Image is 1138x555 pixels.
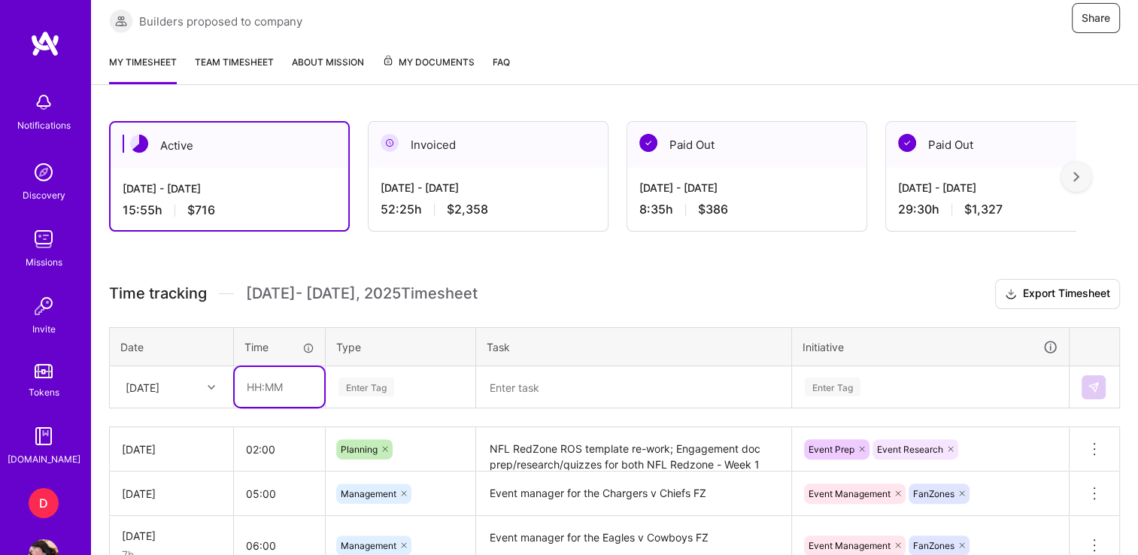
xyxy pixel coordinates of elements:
div: [DATE] [122,528,221,544]
div: Discovery [23,187,65,203]
img: Paid Out [898,134,916,152]
span: [DATE] - [DATE] , 2025 Timesheet [246,284,478,303]
input: HH:MM [234,474,325,514]
div: Missions [26,254,62,270]
img: right [1073,171,1079,182]
span: Event Management [809,540,891,551]
div: 52:25 h [381,202,596,217]
div: [DATE] [126,379,159,395]
span: $386 [698,202,728,217]
span: $716 [187,202,215,218]
div: [DATE] - [DATE] [123,180,336,196]
a: FAQ [493,54,510,84]
a: My timesheet [109,54,177,84]
i: icon Chevron [208,384,215,391]
span: My Documents [382,54,475,71]
span: Event Research [877,444,943,455]
img: Paid Out [639,134,657,152]
div: [DATE] - [DATE] [898,180,1113,196]
div: Paid Out [627,122,866,168]
div: Tokens [29,384,59,400]
div: Notifications [17,117,71,133]
img: Submit [1088,381,1100,393]
span: Event Management [809,488,891,499]
th: Date [110,327,234,366]
img: Invoiced [381,134,399,152]
span: Planning [341,444,378,455]
div: D [29,488,59,518]
div: 15:55 h [123,202,336,218]
button: Export Timesheet [995,279,1120,309]
img: bell [29,87,59,117]
a: About Mission [292,54,364,84]
div: Invite [32,321,56,337]
a: Team timesheet [195,54,274,84]
span: Builders proposed to company [139,14,302,29]
div: Invoiced [369,122,608,168]
img: Active [130,135,148,153]
textarea: NFL RedZone ROS template re-work; Engagement doc prep/research/quizzes for both NFL Redzone - Wee... [478,429,790,470]
img: guide book [29,421,59,451]
span: Event Prep [809,444,854,455]
input: HH:MM [235,367,324,407]
div: Paid Out [886,122,1125,168]
div: 8:35 h [639,202,854,217]
div: Initiative [803,338,1058,356]
img: discovery [29,157,59,187]
span: Management [341,540,396,551]
img: teamwork [29,224,59,254]
span: Time tracking [109,284,207,303]
span: Share [1082,11,1110,26]
div: [DATE] [122,441,221,457]
i: icon Download [1005,287,1017,302]
div: Enter Tag [338,375,394,399]
textarea: Event manager for the Chargers v Chiefs FZ [478,473,790,514]
span: FanZones [913,540,954,551]
span: $1,327 [964,202,1003,217]
div: 29:30 h [898,202,1113,217]
img: tokens [35,364,53,378]
th: Type [326,327,476,366]
div: Enter Tag [805,375,860,399]
span: FanZones [913,488,954,499]
th: Task [476,327,792,366]
img: Builders proposed to company [109,9,133,33]
div: [DATE] [122,486,221,502]
button: Share [1072,3,1120,33]
div: Time [244,339,314,355]
a: D [25,488,62,518]
input: HH:MM [234,429,325,469]
span: $2,358 [447,202,488,217]
div: Active [111,123,348,168]
div: [DATE] - [DATE] [639,180,854,196]
div: [DATE] - [DATE] [381,180,596,196]
a: My Documents [382,54,475,84]
span: Management [341,488,396,499]
img: Invite [29,291,59,321]
div: [DOMAIN_NAME] [8,451,80,467]
img: logo [30,30,60,57]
